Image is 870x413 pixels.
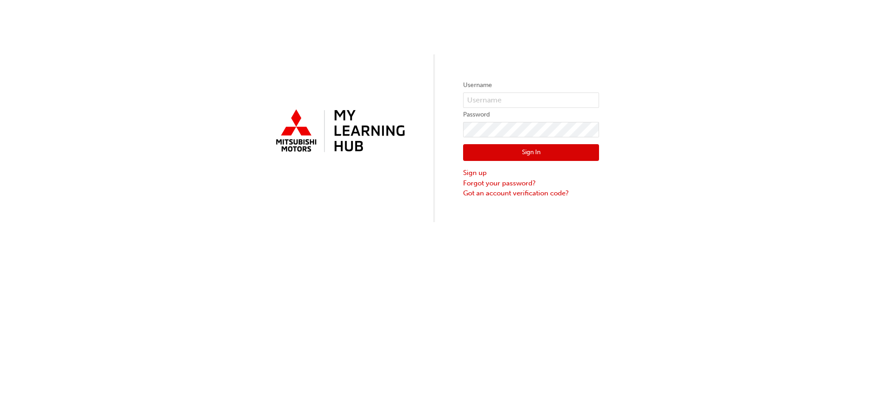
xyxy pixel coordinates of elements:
input: Username [463,92,599,108]
label: Username [463,80,599,91]
a: Sign up [463,168,599,178]
img: mmal [271,106,407,157]
button: Sign In [463,144,599,161]
a: Forgot your password? [463,178,599,189]
label: Password [463,109,599,120]
a: Got an account verification code? [463,188,599,199]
